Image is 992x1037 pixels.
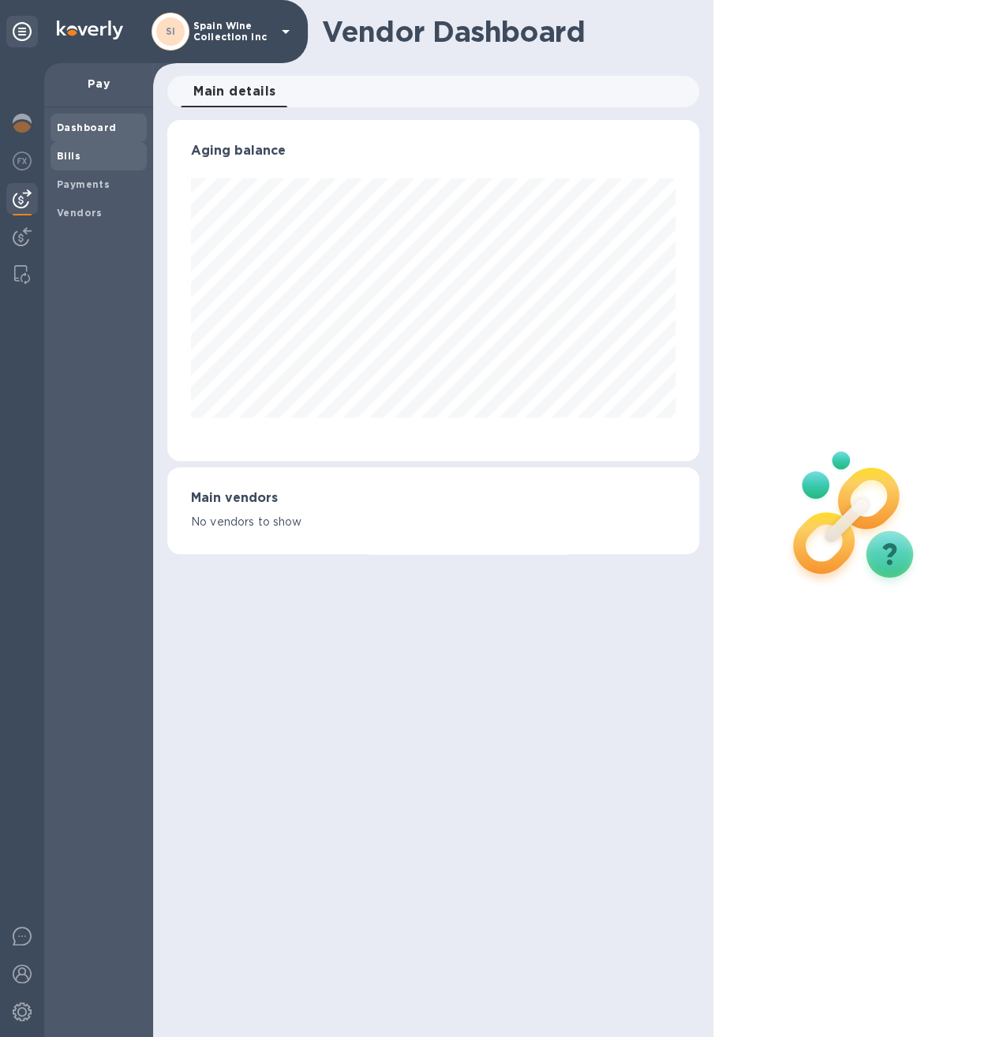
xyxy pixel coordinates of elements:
b: Vendors [57,207,103,219]
img: Logo [57,21,123,39]
b: Bills [57,150,80,162]
h1: Vendor Dashboard [322,15,688,48]
div: Unpin categories [6,16,38,47]
p: Pay [57,76,140,92]
span: Main details [193,80,276,103]
b: Dashboard [57,122,117,133]
p: Spain Wine Collection Inc [193,21,272,43]
img: Foreign exchange [13,152,32,170]
b: SI [166,25,176,37]
p: No vendors to show [191,514,676,530]
h3: Aging balance [191,144,676,159]
b: Payments [57,178,110,190]
h3: Main vendors [191,491,676,506]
